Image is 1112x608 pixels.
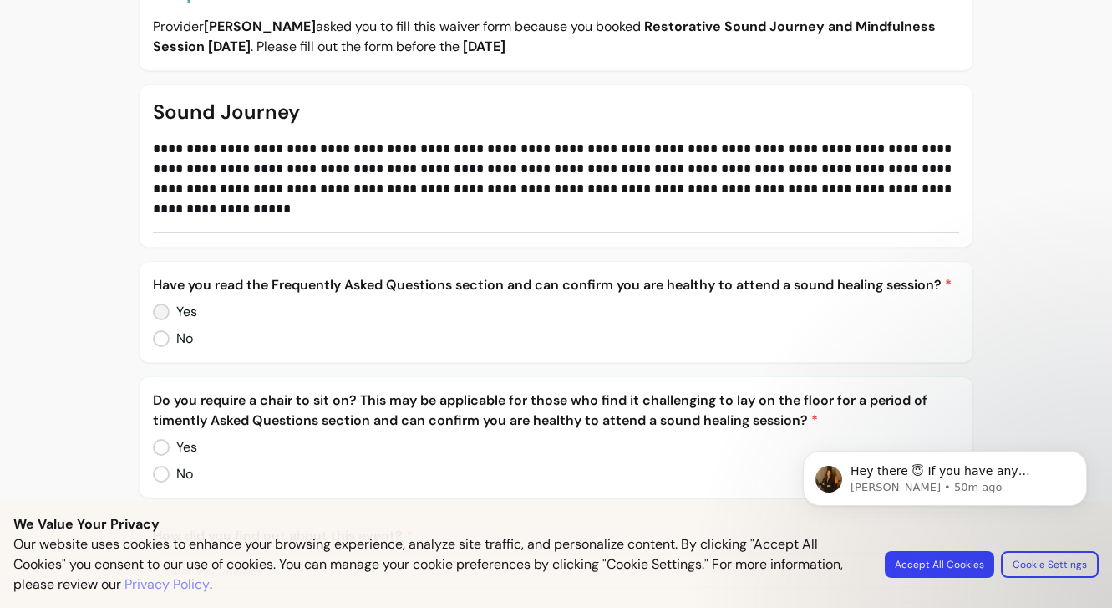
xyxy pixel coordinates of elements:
[778,416,1112,600] iframe: Intercom notifications message
[13,514,1099,534] p: We Value Your Privacy
[153,391,958,431] p: Do you require a chair to sit on? This may be applicable for those who find it challenging to lay...
[463,38,505,55] b: [DATE]
[13,534,865,595] p: Our website uses cookies to enhance your browsing experience, analyze site traffic, and personali...
[153,322,207,355] input: No
[124,575,210,595] a: Privacy Policy
[153,275,958,295] p: Have you read the Frequently Asked Questions section and can confirm you are healthy to attend a ...
[153,17,958,57] p: Provider asked you to fill this waiver form because you booked . Please fill out the form before the
[153,431,211,464] input: Yes
[153,457,207,491] input: No
[204,18,316,35] b: [PERSON_NAME]
[153,295,211,329] input: Yes
[153,99,958,125] p: Sound Journey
